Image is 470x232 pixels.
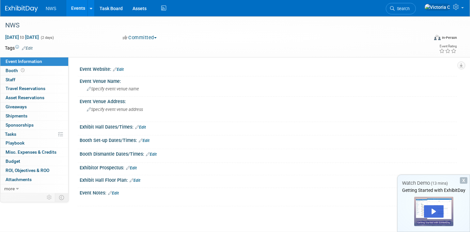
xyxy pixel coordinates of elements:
div: Watch Demo [398,180,470,187]
img: Format-Inperson.png [434,35,441,40]
span: Misc. Expenses & Credits [6,149,56,155]
span: Specify event venue address [87,107,143,112]
td: Tags [5,45,33,51]
div: Event Format [390,34,457,44]
a: more [0,184,68,193]
a: Edit [108,191,119,195]
div: Booth Set-up Dates/Times: [80,135,457,144]
a: Sponsorships [0,121,68,130]
span: more [4,186,15,191]
div: In-Person [442,35,457,40]
a: Edit [135,125,146,130]
a: Edit [113,67,124,72]
span: Attachments [6,177,32,182]
td: Personalize Event Tab Strip [44,193,55,202]
span: Giveaways [6,104,27,109]
a: Shipments [0,112,68,120]
div: Event Venue Name: [80,76,457,85]
span: Staff [6,77,15,82]
span: (2 days) [40,36,54,40]
span: to [19,35,25,40]
img: Victoria C [424,4,450,11]
span: ROI, Objectives & ROO [6,168,49,173]
div: Exhibitor Prospectus: [80,163,457,171]
div: Exhibit Hall Floor Plan: [80,175,457,184]
span: Search [395,6,410,11]
img: ExhibitDay [5,6,38,12]
a: Edit [139,138,149,143]
div: Event Rating [439,45,457,48]
a: Playbook [0,139,68,147]
a: Asset Reservations [0,93,68,102]
span: Budget [6,159,20,164]
a: Attachments [0,175,68,184]
div: Exhibit Hall Dates/Times: [80,122,457,131]
a: Travel Reservations [0,84,68,93]
div: Event Notes: [80,188,457,196]
a: Edit [130,178,140,183]
span: Sponsorships [6,122,34,128]
td: Toggle Event Tabs [55,193,69,202]
span: Asset Reservations [6,95,44,100]
span: Tasks [5,131,16,137]
div: Play [424,205,444,218]
button: Committed [120,34,159,41]
span: (13 mins) [431,181,448,186]
a: Edit [126,166,137,170]
a: Edit [22,46,33,51]
a: Edit [146,152,157,157]
div: Event Venue Address: [80,97,457,105]
div: Dismiss [460,177,467,184]
a: Event Information [0,57,68,66]
span: Booth not reserved yet [20,68,26,73]
a: Staff [0,75,68,84]
a: Search [386,3,416,14]
span: Event Information [6,59,42,64]
div: Getting Started with ExhibitDay [398,187,470,193]
a: Booth [0,66,68,75]
a: Tasks [0,130,68,139]
div: NWS [3,20,418,31]
div: Event Website: [80,64,457,73]
span: [DATE] [DATE] [5,34,39,40]
a: ROI, Objectives & ROO [0,166,68,175]
div: Booth Dismantle Dates/Times: [80,149,457,158]
span: Travel Reservations [6,86,45,91]
span: NWS [46,6,56,11]
span: Booth [6,68,26,73]
a: Misc. Expenses & Credits [0,148,68,157]
span: Specify event venue name [87,86,139,91]
span: Playbook [6,140,24,146]
a: Budget [0,157,68,166]
a: Giveaways [0,102,68,111]
span: Shipments [6,113,27,118]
